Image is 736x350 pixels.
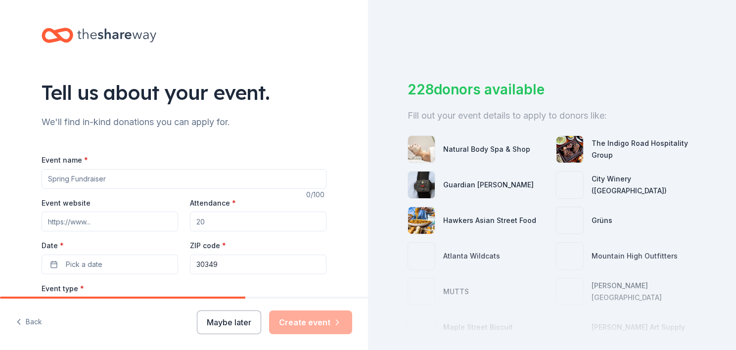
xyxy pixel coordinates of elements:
div: The Indigo Road Hospitality Group [592,137,696,161]
label: Attendance [190,198,236,208]
div: Grüns [592,215,612,226]
div: Hawkers Asian Street Food [443,215,536,226]
span: Pick a date [66,259,102,270]
img: photo for Grüns [556,207,583,234]
div: 0 /100 [306,189,326,201]
button: Pick a date [42,255,178,274]
label: ZIP code [190,241,226,251]
div: 228 donors available [408,79,696,100]
div: Natural Body Spa & Shop [443,143,530,155]
img: photo for The Indigo Road Hospitality Group [556,136,583,163]
label: Event type [42,284,84,294]
input: 12345 (U.S. only) [190,255,326,274]
div: Guardian [PERSON_NAME] [443,179,534,191]
input: Spring Fundraiser [42,169,326,189]
img: photo for City Winery (Atlanta) [556,172,583,198]
label: Date [42,241,178,251]
div: City Winery ([GEOGRAPHIC_DATA]) [592,173,696,197]
div: We'll find in-kind donations you can apply for. [42,114,326,130]
img: photo for Natural Body Spa & Shop [408,136,435,163]
label: Event name [42,155,88,165]
input: 20 [190,212,326,231]
img: photo for Hawkers Asian Street Food [408,207,435,234]
div: Tell us about your event. [42,79,326,106]
button: Back [16,312,42,333]
div: Fill out your event details to apply to donors like: [408,108,696,124]
img: photo for Guardian Angel Device [408,172,435,198]
input: https://www... [42,212,178,231]
label: Event website [42,198,91,208]
button: Maybe later [197,310,261,334]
